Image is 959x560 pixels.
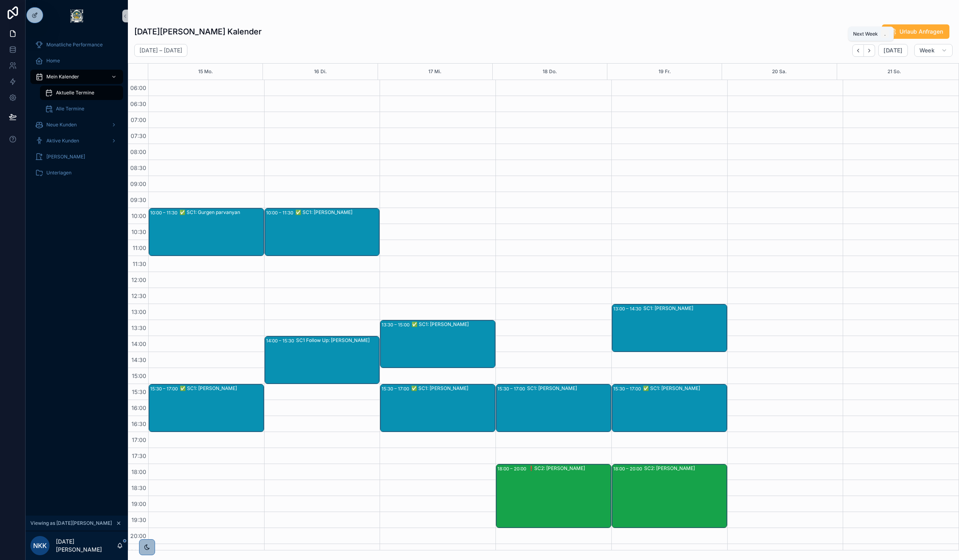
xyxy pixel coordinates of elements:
[613,465,644,473] div: 18:00 – 20:00
[643,305,726,312] div: SC1: [PERSON_NAME]
[528,465,611,472] div: ❗SC2: [PERSON_NAME]
[914,44,953,57] button: Week
[46,122,77,128] span: Neue Kunden
[899,28,943,36] span: Urlaub Anfragen
[380,320,495,368] div: 13:30 – 15:00✅ SC1: [PERSON_NAME]
[864,44,875,57] button: Next
[130,372,148,379] span: 15:00
[46,42,103,48] span: Monatliche Performance
[411,385,495,392] div: ✅ SC1: [PERSON_NAME]
[56,538,117,554] p: [DATE][PERSON_NAME]
[497,385,527,393] div: 15:30 – 17:00
[56,90,94,96] span: Aktuelle Termine
[46,170,72,176] span: Unterlagen
[139,46,182,54] h2: [DATE] – [DATE]
[30,150,123,164] a: [PERSON_NAME]
[150,209,179,217] div: 10:00 – 11:30
[129,292,148,299] span: 12:30
[612,384,727,432] div: 15:30 – 17:00✅ SC1: [PERSON_NAME]
[131,260,148,267] span: 11:30
[128,180,148,187] span: 09:00
[56,106,84,112] span: Alle Termine
[852,44,864,57] button: Back
[128,84,148,91] span: 06:00
[30,54,123,68] a: Home
[128,548,148,555] span: 20:30
[46,138,79,144] span: Aktive Kunden
[428,64,442,80] div: 17 Mi.
[128,196,148,203] span: 09:30
[295,209,379,216] div: ✅ SC1: [PERSON_NAME]
[130,388,148,395] span: 15:30
[612,304,727,352] div: 13:00 – 14:30SC1: [PERSON_NAME]
[527,385,611,392] div: SC1: [PERSON_NAME]
[265,208,380,256] div: 10:00 – 11:30✅ SC1: [PERSON_NAME]
[128,532,148,539] span: 20:00
[129,404,148,411] span: 16:00
[129,228,148,235] span: 10:30
[129,276,148,283] span: 12:00
[129,132,148,139] span: 07:30
[129,516,148,523] span: 19:30
[129,308,148,315] span: 13:00
[887,64,901,80] div: 21 So.
[659,64,671,80] button: 19 Fr.
[919,47,935,54] span: Week
[134,26,262,37] h1: [DATE][PERSON_NAME] Kalender
[70,10,83,22] img: App logo
[30,70,123,84] a: Mein Kalender
[46,58,60,64] span: Home
[128,100,148,107] span: 06:30
[129,212,148,219] span: 10:00
[882,31,888,37] span: .
[129,340,148,347] span: 14:00
[128,164,148,171] span: 08:30
[129,420,148,427] span: 16:30
[30,118,123,132] a: Neue Kunden
[496,384,611,432] div: 15:30 – 17:00SC1: [PERSON_NAME]
[26,32,128,190] div: scrollable content
[149,208,264,256] div: 10:00 – 11:30✅ SC1: Gurgen parvanyan
[543,64,557,80] button: 18 Do.
[40,102,123,116] a: Alle Termine
[46,154,85,160] span: [PERSON_NAME]
[496,464,611,528] div: 18:00 – 20:00❗SC2: [PERSON_NAME]
[497,465,528,473] div: 18:00 – 20:00
[198,64,213,80] button: 15 Mo.
[129,356,148,363] span: 14:30
[266,337,296,345] div: 14:00 – 15:30
[46,74,79,80] span: Mein Kalender
[380,384,495,432] div: 15:30 – 17:00✅ SC1: [PERSON_NAME]
[644,465,726,472] div: SC2: [PERSON_NAME]
[131,244,148,251] span: 11:00
[130,436,148,443] span: 17:00
[30,134,123,148] a: Aktive Kunden
[613,385,643,393] div: 15:30 – 17:00
[612,464,727,528] div: 18:00 – 20:00SC2: [PERSON_NAME]
[30,520,112,526] span: Viewing as [DATE][PERSON_NAME]
[613,305,643,313] div: 13:00 – 14:30
[30,38,123,52] a: Monatliche Performance
[314,64,327,80] button: 16 Di.
[129,500,148,507] span: 19:00
[128,148,148,155] span: 08:00
[129,468,148,475] span: 18:00
[412,321,495,328] div: ✅ SC1: [PERSON_NAME]
[129,324,148,331] span: 13:30
[33,541,47,550] span: NKK
[265,336,380,384] div: 14:00 – 15:30SC1 Follow Up: [PERSON_NAME]
[382,321,412,329] div: 13:30 – 15:00
[266,209,295,217] div: 10:00 – 11:30
[296,337,379,344] div: SC1 Follow Up: [PERSON_NAME]
[772,64,787,80] button: 20 Sa.
[382,385,411,393] div: 15:30 – 17:00
[179,209,263,216] div: ✅ SC1: Gurgen parvanyan
[180,385,263,392] div: ✅ SC1: [PERSON_NAME]
[149,384,264,432] div: 15:30 – 17:00✅ SC1: [PERSON_NAME]
[853,31,878,37] span: Next Week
